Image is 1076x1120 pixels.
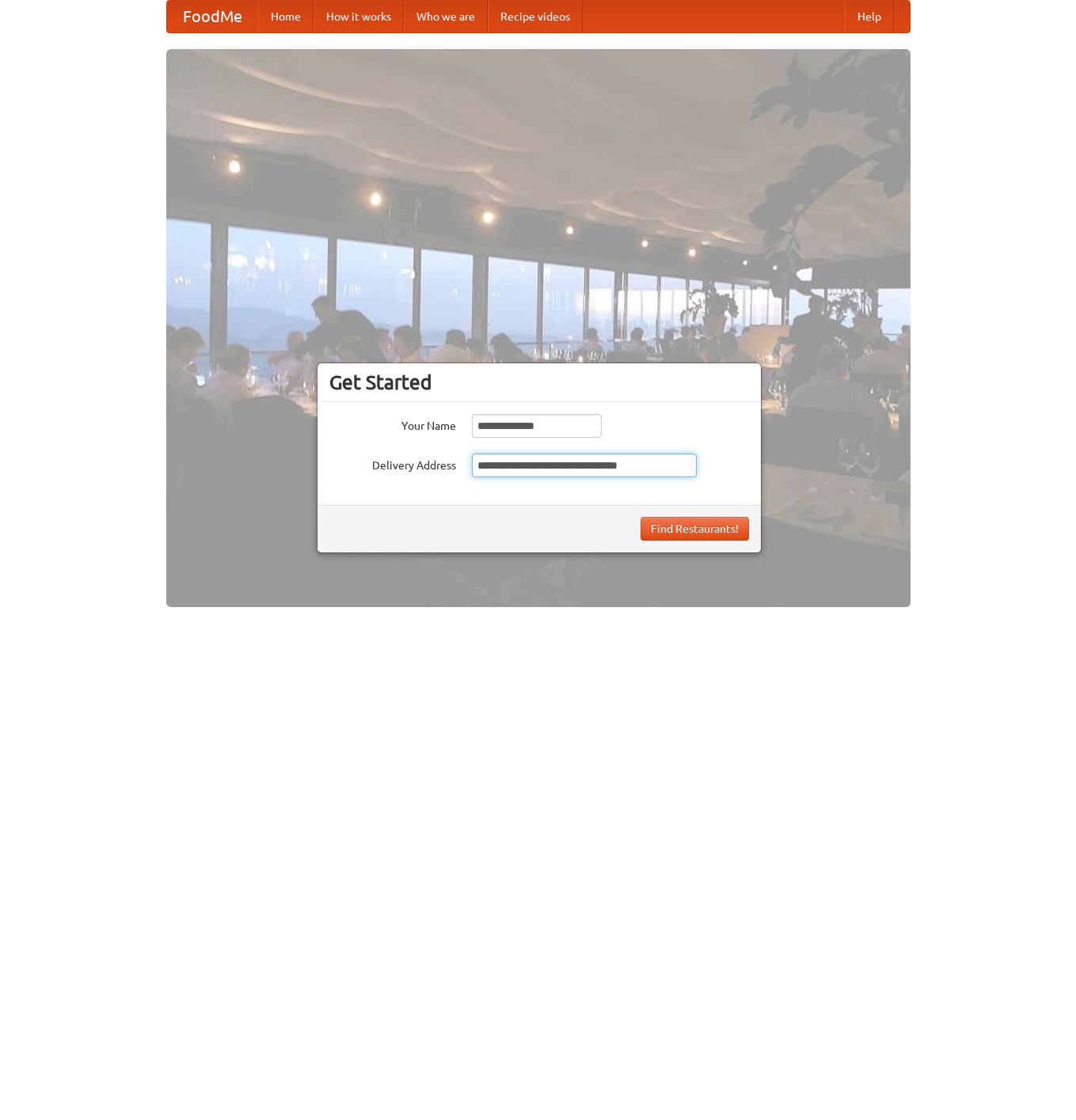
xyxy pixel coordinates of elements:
label: Your Name [329,414,456,434]
a: Home [258,1,314,32]
a: How it works [314,1,404,32]
a: FoodMe [167,1,258,32]
a: Help [845,1,894,32]
button: Find Restaurants! [641,517,749,541]
a: Who we are [404,1,488,32]
a: Recipe videos [488,1,583,32]
h3: Get Started [329,370,749,394]
label: Delivery Address [329,454,456,473]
